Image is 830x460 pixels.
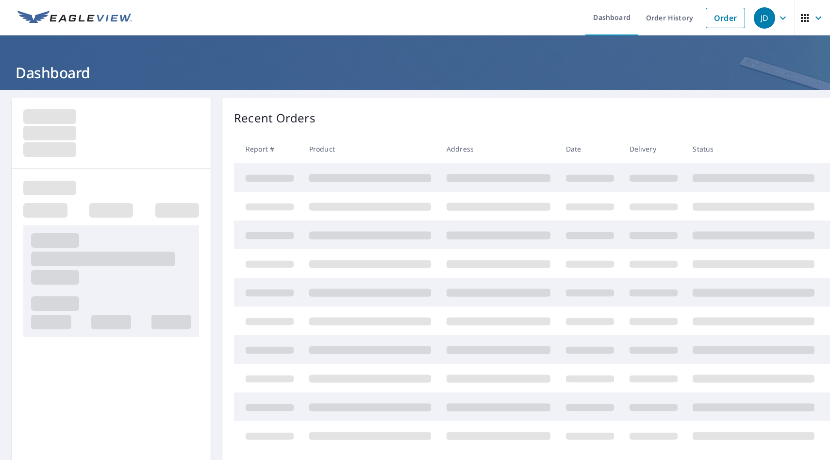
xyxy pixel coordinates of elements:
[234,109,315,127] p: Recent Orders
[622,135,685,163] th: Delivery
[685,135,822,163] th: Status
[558,135,622,163] th: Date
[12,63,818,83] h1: Dashboard
[439,135,558,163] th: Address
[706,8,745,28] a: Order
[754,7,775,29] div: JD
[234,135,301,163] th: Report #
[301,135,439,163] th: Product
[17,11,132,25] img: EV Logo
